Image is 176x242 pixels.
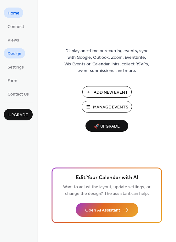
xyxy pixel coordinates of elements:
a: Form [4,75,21,85]
button: Open AI Assistant [76,203,138,217]
a: Contact Us [4,89,33,99]
span: Design [8,51,21,57]
a: Views [4,35,23,45]
span: Contact Us [8,91,29,98]
span: Edit Your Calendar with AI [76,173,138,182]
button: Manage Events [82,101,132,113]
span: Settings [8,64,24,71]
span: Manage Events [93,104,128,111]
span: Upgrade [8,112,28,118]
span: Open AI Assistant [85,207,120,214]
a: Settings [4,62,28,72]
span: Want to adjust the layout, update settings, or change the design? The assistant can help. [63,183,151,198]
a: Connect [4,21,28,31]
button: 🚀 Upgrade [85,120,128,132]
a: Home [4,8,23,18]
span: Connect [8,24,24,30]
button: Upgrade [4,109,33,120]
span: Views [8,37,19,44]
a: Design [4,48,25,58]
span: Home [8,10,19,17]
span: Display one-time or recurring events, sync with Google, Outlook, Zoom, Eventbrite, Wix Events or ... [64,48,149,74]
span: 🚀 Upgrade [89,122,124,131]
button: Add New Event [82,86,132,98]
span: Form [8,78,17,84]
span: Add New Event [94,89,128,96]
